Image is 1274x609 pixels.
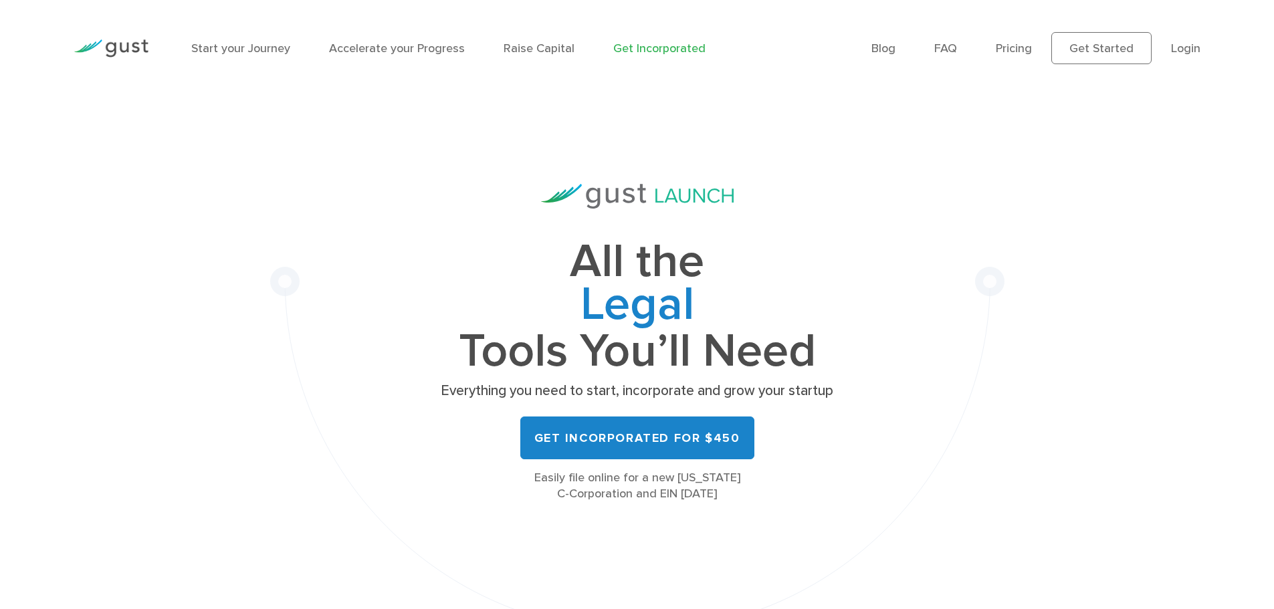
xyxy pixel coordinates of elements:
[996,41,1032,55] a: Pricing
[934,41,957,55] a: FAQ
[191,41,290,55] a: Start your Journey
[437,241,838,372] h1: All the Tools You’ll Need
[329,41,465,55] a: Accelerate your Progress
[1171,41,1200,55] a: Login
[1051,32,1152,64] a: Get Started
[437,382,838,400] p: Everything you need to start, incorporate and grow your startup
[437,470,838,502] div: Easily file online for a new [US_STATE] C-Corporation and EIN [DATE]
[437,283,838,330] span: Legal
[613,41,706,55] a: Get Incorporated
[520,416,754,459] a: Get Incorporated for $450
[541,184,734,209] img: Gust Launch Logo
[504,41,574,55] a: Raise Capital
[74,39,148,57] img: Gust Logo
[871,41,895,55] a: Blog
